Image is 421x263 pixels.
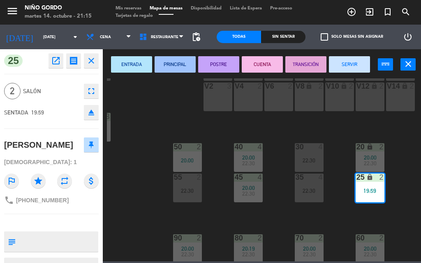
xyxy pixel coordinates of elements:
[181,251,194,258] span: 22:30
[288,82,293,90] div: 2
[366,143,373,150] i: lock
[356,234,357,242] div: 60
[86,86,96,96] i: fullscreen
[379,174,384,181] div: 2
[318,143,323,151] div: 4
[403,32,413,42] i: power_settings_new
[86,56,96,66] i: close
[364,251,377,258] span: 22:30
[4,109,28,116] span: SENTADA
[347,7,356,17] i: add_circle_outline
[379,82,384,90] div: 2
[57,174,72,188] i: repeat
[151,35,178,39] span: Restaurante
[257,234,262,242] div: 2
[155,56,196,73] button: PRINCIPAL
[366,174,373,181] i: lock
[4,174,19,188] i: outlined_flag
[261,31,305,43] div: Sin sentar
[242,185,255,191] span: 20:00
[86,107,96,117] i: eject
[364,160,377,167] span: 22:30
[31,109,44,116] span: 19:59
[242,251,255,258] span: 22:30
[204,82,205,90] div: V2
[197,174,201,181] div: 2
[51,56,61,66] i: open_in_new
[364,245,377,252] span: 20:00
[173,188,202,194] div: 22:30
[242,245,255,252] span: 20:19
[349,82,354,90] div: 2
[31,174,46,188] i: star
[16,197,69,204] span: [PHONE_NUMBER]
[242,154,255,161] span: 20:00
[4,195,14,205] i: phone
[356,82,357,90] div: v12
[379,143,384,151] div: 2
[365,7,375,17] i: exit_to_app
[111,14,157,18] span: Tarjetas de regalo
[191,32,201,42] span: pending_actions
[70,32,80,42] i: arrow_drop_down
[4,83,21,99] span: 2
[321,33,328,41] span: check_box_outline_blank
[181,245,194,252] span: 20:00
[303,245,316,252] span: 20:00
[100,35,111,39] span: Cena
[401,82,408,89] i: lock
[303,251,316,258] span: 22:30
[318,82,323,90] div: 2
[403,59,413,69] i: close
[197,234,201,242] div: 2
[217,31,261,43] div: Todas
[242,160,255,167] span: 22:30
[296,82,296,90] div: V8
[285,56,326,73] button: TRANSICIÓN
[318,174,323,181] div: 4
[381,59,391,69] i: power_input
[84,174,99,188] i: attach_money
[7,237,16,246] i: subject
[257,174,262,181] div: 4
[409,82,414,90] div: 2
[356,143,357,151] div: 20
[266,6,296,11] span: Pre-acceso
[305,82,312,89] i: lock
[296,143,296,151] div: 30
[197,143,201,151] div: 2
[356,188,384,194] div: 19:59
[111,6,146,11] span: Mis reservas
[356,174,357,181] div: 25
[25,4,92,12] div: Niño Gordo
[401,7,411,17] i: search
[364,154,377,161] span: 20:00
[321,33,383,41] label: Solo mesas sin asignar
[187,6,226,11] span: Disponibilidad
[296,174,296,181] div: 35
[295,188,324,194] div: 22:30
[146,6,187,11] span: Mapa de mesas
[227,82,232,90] div: 3
[6,5,19,17] i: menu
[257,143,262,151] div: 4
[198,56,239,73] button: POSTRE
[23,87,80,96] span: Salón
[383,7,393,17] i: turned_in_not
[242,190,255,197] span: 22:30
[340,82,347,89] i: lock
[295,158,324,163] div: 22:30
[25,12,92,21] div: martes 14. octubre - 21:15
[242,56,283,73] button: CUENTA
[318,234,323,242] div: 2
[371,82,378,89] i: lock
